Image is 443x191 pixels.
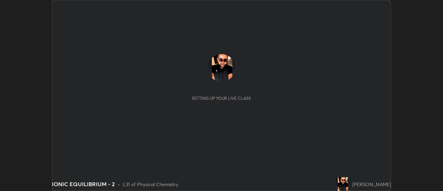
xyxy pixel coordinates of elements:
img: a6f06f74d53c4e1491076524e4aaf9a8.jpg [336,177,350,191]
div: • [118,181,120,188]
img: a6f06f74d53c4e1491076524e4aaf9a8.jpg [208,54,235,82]
div: Setting up your live class [192,96,251,101]
div: L31 of Physical Chemistry [123,181,178,188]
div: IONIC EQUILIBRIUM - 2 [52,180,115,188]
div: [PERSON_NAME] [352,181,391,188]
